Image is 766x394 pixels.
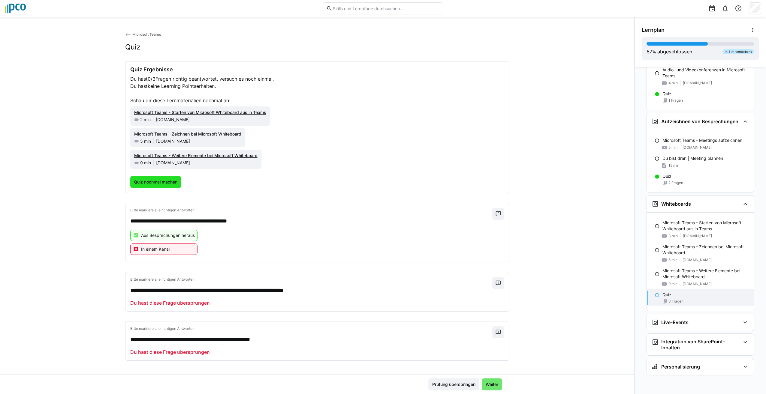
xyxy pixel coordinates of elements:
p: Microsoft Teams - Meetings aufzeichnen [662,137,742,143]
span: [DOMAIN_NAME] [683,81,712,85]
p: Du hast erhalten. [130,82,504,90]
span: Quiz nochmal machen [133,179,178,185]
p: Bitte markiere alle richtigen Antworten. [130,277,492,282]
h2: Quiz [125,43,140,52]
h3: Quiz Ergebnisse [130,66,504,73]
p: Quiz [662,173,671,179]
h3: Live-Events [661,319,689,325]
span: [DOMAIN_NAME] [683,234,712,238]
span: [DOMAIN_NAME] [156,117,190,123]
span: Prüfung überspringen [431,381,476,387]
span: [DOMAIN_NAME] [683,258,712,262]
div: 1h 51m verbleibend [722,49,754,54]
span: Microsoft Teams [132,32,161,37]
span: [DOMAIN_NAME] [683,282,712,286]
span: 2 Fragen [668,181,683,185]
span: 9 min [140,160,151,166]
span: 3 min [668,234,678,238]
span: 1 Fragen [668,98,683,103]
p: Du hast diese Frage übersprungen [130,348,210,356]
p: Audio- und Videokonferenzen in Microsoft Teams [662,67,749,79]
p: In einem Kanal [141,246,170,252]
span: 3 Fragen [668,299,683,304]
span: 57 [647,49,652,55]
span: 5 min [668,145,677,150]
p: Aus Besprechungen heraus [141,232,195,238]
span: 4 min [668,81,678,85]
span: Weiter [485,381,499,387]
h3: Whiteboards [661,201,691,207]
span: 5 min [668,258,677,262]
p: Du bist dran | Meeting plannen [662,155,723,161]
span: 5 min [140,138,151,144]
button: Quiz nochmal machen [130,176,182,188]
p: Du hast Fragen richtig beantwortet, versuch es noch einmal. [130,75,504,82]
span: Lernplan [642,27,665,33]
span: keine Learning Points [148,83,196,89]
span: 9 min [668,282,677,286]
p: Microsoft Teams - Zeichnen bei Microsoft Whiteboard [662,244,749,256]
p: Bitte markiere alle richtigen Antworten. [130,208,492,213]
p: Quiz [662,292,671,298]
p: Microsoft Teams - Weitere Elemente bei Microsoft Whiteboard [662,268,749,280]
span: Microsoft Teams - Zeichnen bei Microsoft Whiteboard [134,131,241,136]
div: % abgeschlossen [647,48,692,55]
span: [DOMAIN_NAME] [156,160,190,166]
button: Prüfung überspringen [428,378,479,390]
h3: Integration von SharePoint-Inhalten [661,339,740,351]
span: 2 min [140,117,151,123]
span: Microsoft Teams - Weitere Elemente bei Microsoft Whiteboard [134,153,258,158]
p: Schau dir diese Lernmaterialien nochmal an: [130,97,504,104]
input: Skills und Lernpfade durchsuchen… [332,6,440,11]
h3: Aufzeichnen von Besprechungen [661,118,738,124]
p: Microsoft Teams - Starten von Microsoft Whiteboard aus in Teams [662,220,749,232]
button: Weiter [482,378,502,390]
span: 0/3 [148,76,155,82]
p: Bitte markiere alle richtigen Antworten. [130,326,492,331]
p: Quiz [662,91,671,97]
span: [DOMAIN_NAME] [156,138,190,144]
span: Microsoft Teams - Starten von Microsoft Whiteboard aus in Teams [134,110,266,115]
p: Du hast diese Frage übersprungen [130,299,210,306]
h3: Personalisierung [661,364,700,370]
span: 15 min [668,163,679,168]
span: [DOMAIN_NAME] [683,145,712,150]
a: Microsoft Teams [125,32,161,37]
